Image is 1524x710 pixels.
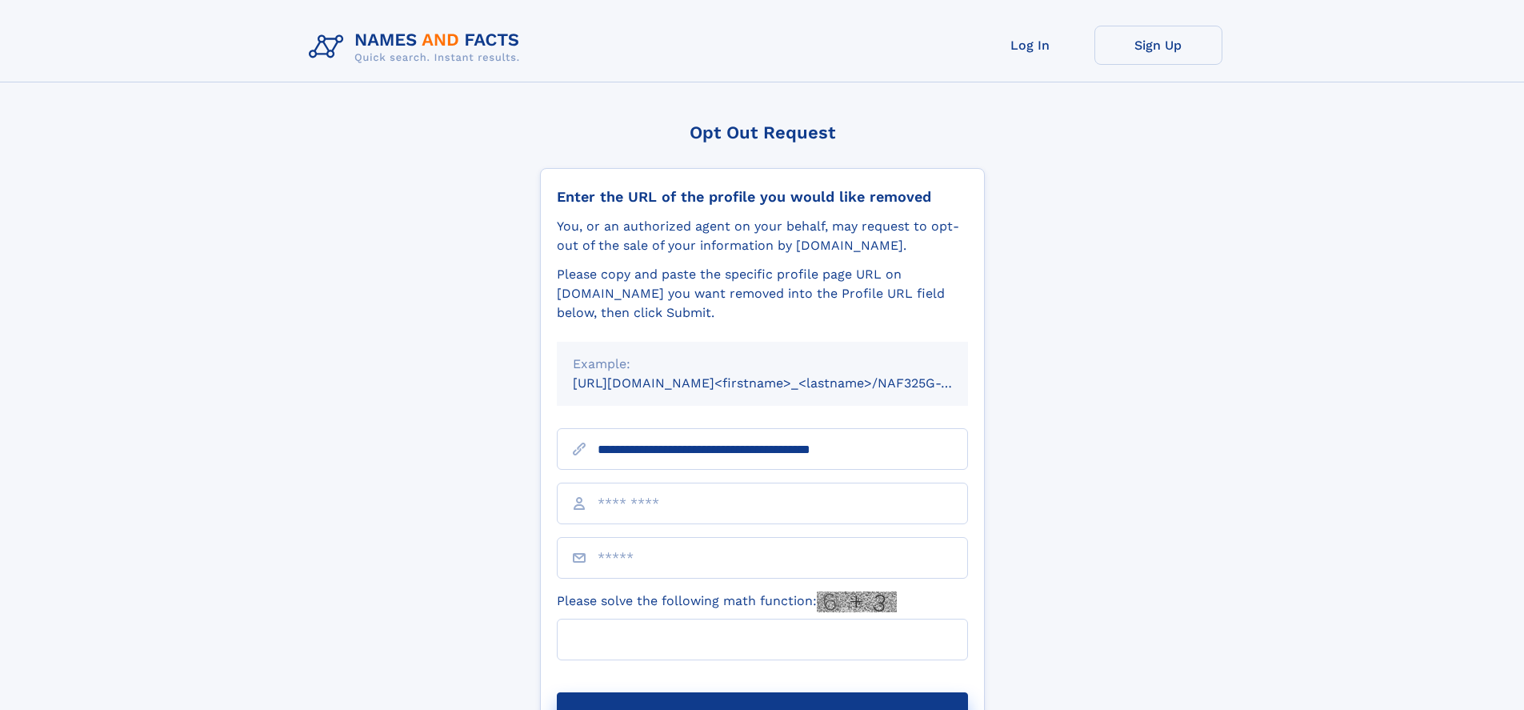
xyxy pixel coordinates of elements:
a: Log In [966,26,1094,65]
div: Please copy and paste the specific profile page URL on [DOMAIN_NAME] you want removed into the Pr... [557,265,968,323]
small: [URL][DOMAIN_NAME]<firstname>_<lastname>/NAF325G-xxxxxxxx [573,375,998,391]
a: Sign Up [1094,26,1222,65]
div: Opt Out Request [540,122,985,142]
img: Logo Names and Facts [302,26,533,69]
label: Please solve the following math function: [557,592,897,612]
div: Enter the URL of the profile you would like removed [557,188,968,206]
div: Example: [573,355,952,374]
div: You, or an authorized agent on your behalf, may request to opt-out of the sale of your informatio... [557,217,968,255]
